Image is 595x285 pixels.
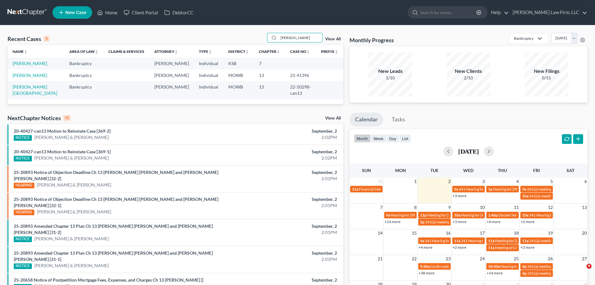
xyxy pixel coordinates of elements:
span: 10a [522,194,528,198]
a: View All [325,37,341,41]
span: Hearing for [PERSON_NAME] [461,213,510,217]
span: 9 [587,264,592,269]
div: 2:02PM [233,134,337,140]
span: 22 [411,255,417,262]
a: +38 more [419,271,434,275]
td: 21-41396 [285,69,316,81]
div: September, 2 [233,223,337,229]
div: 1/10 [369,75,412,81]
a: [PERSON_NAME] Law Firm, LLC [509,7,587,18]
i: unfold_more [306,50,310,54]
i: unfold_more [276,50,280,54]
div: NextChapter Notices [7,114,71,122]
span: 1 [414,178,417,185]
span: 1:46p [488,213,498,217]
span: Confirmation Hearing for [PERSON_NAME] [430,264,502,269]
div: Recent Cases [7,35,49,43]
a: [PERSON_NAME] [12,73,47,78]
span: Financial Management for [PERSON_NAME] [359,187,432,191]
a: +3 more [453,219,466,224]
i: unfold_more [24,50,27,54]
span: Hearing for [PERSON_NAME] [500,264,549,269]
button: month [354,134,371,143]
button: week [371,134,386,143]
span: 9a [386,213,390,217]
td: [PERSON_NAME] [149,81,194,99]
div: September, 2 [233,196,337,202]
span: Fri [533,168,540,173]
button: list [399,134,411,143]
a: [PERSON_NAME] & [PERSON_NAME] [34,134,109,140]
a: Chapterunfold_more [259,49,280,54]
span: Thu [498,168,507,173]
a: [PERSON_NAME] & [PERSON_NAME] [34,236,109,242]
a: [PERSON_NAME] & [PERSON_NAME] [34,155,109,161]
td: Individual [194,81,223,99]
a: +14 more [384,219,400,224]
td: KSB [223,58,254,69]
i: unfold_more [208,50,212,54]
div: September, 2 [233,169,337,176]
td: Bankruptcy [64,58,103,69]
div: NOTICE [14,135,32,141]
span: 9:30a [420,264,429,269]
a: Tasks [386,113,411,126]
a: Typeunfold_more [199,49,212,54]
span: 9a [522,187,526,191]
a: Calendar [350,113,383,126]
a: View All [325,116,341,120]
div: 2:02PM [233,155,337,161]
a: 20-40427-can13 Motion to Reinstate Case [369-1] [14,149,111,154]
span: 341 Hearing for [PERSON_NAME] [461,238,517,243]
span: 13 [581,204,588,211]
input: Search by name... [420,7,477,18]
span: 27 [581,255,588,262]
a: +4 more [419,245,432,250]
a: Client Portal [121,7,161,18]
span: 341(a) meeting for [PERSON_NAME] [425,220,485,224]
a: Attorneyunfold_more [154,49,178,54]
span: Hearing for [PERSON_NAME] [493,187,542,191]
a: [PERSON_NAME] & [PERSON_NAME] [34,262,109,269]
div: September, 2 [233,149,337,155]
a: 25-20893 Amended Chapter 13 Plan Ch 13 [PERSON_NAME] [PERSON_NAME] and [PERSON_NAME] [PERSON_NAME... [14,250,213,262]
span: 17 [479,229,485,237]
span: Docket Text: for [498,213,524,217]
a: 25-20893 Notice of Objection Deadline Ch 13 [PERSON_NAME] [PERSON_NAME] and [PERSON_NAME] [PERSON... [14,196,218,208]
span: 9a [454,187,458,191]
a: [PERSON_NAME] & [PERSON_NAME] [37,182,111,188]
span: 11a [488,238,494,243]
a: +2 more [521,245,534,250]
span: 10a [522,213,528,217]
span: 10a [454,213,460,217]
a: +3 more [453,193,466,198]
div: 0/15 [525,75,568,81]
a: +2 more [521,219,534,224]
div: 2:01PM [233,176,337,182]
span: 1p [488,187,493,191]
span: Tue [430,168,439,173]
span: 7 [379,204,383,211]
span: Mon [395,168,406,173]
span: 2 [448,178,451,185]
a: +4 more [487,219,500,224]
span: Sun [362,168,371,173]
span: 8 [414,204,417,211]
a: Nameunfold_more [12,49,27,54]
a: Home [94,7,121,18]
span: 9 [448,204,451,211]
input: Search by name... [279,33,322,42]
button: day [386,134,399,143]
span: 10:30a [488,264,500,269]
span: 19 [547,229,553,237]
span: 12p [420,213,427,217]
a: [PERSON_NAME] & [PERSON_NAME] [37,209,111,215]
span: 341(a) meeting for [PERSON_NAME] [527,264,588,269]
div: HEARING [14,210,34,215]
td: 22-50298-can13 [285,81,316,99]
div: September, 2 [233,128,337,134]
span: 11a [522,238,528,243]
span: 2p [420,220,424,224]
span: 15 [411,229,417,237]
span: 31 [377,178,383,185]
